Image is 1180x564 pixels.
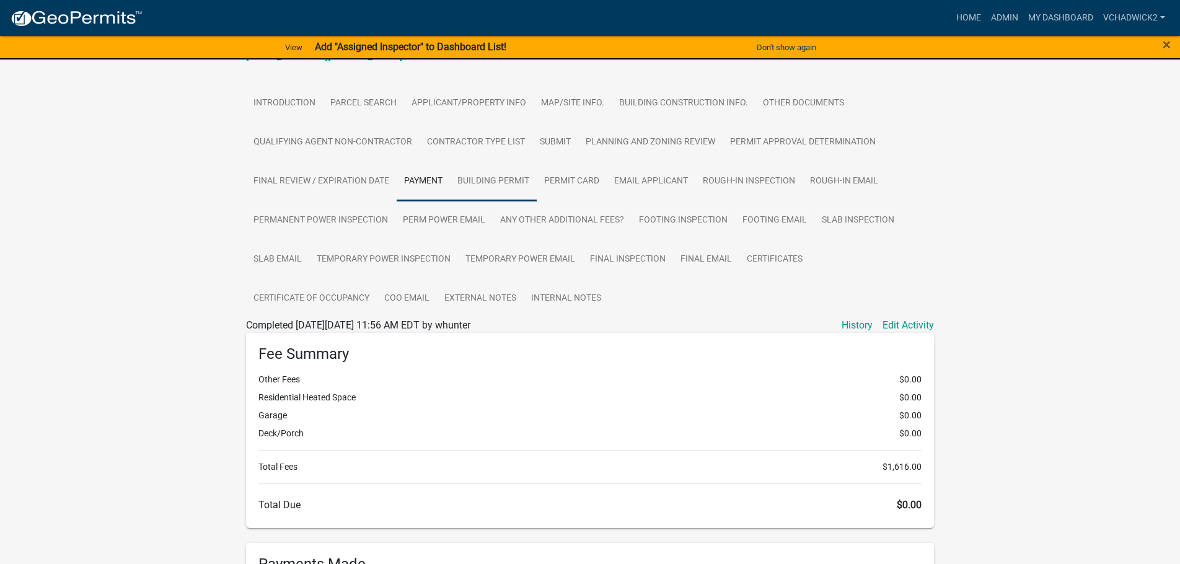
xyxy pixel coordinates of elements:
[899,391,922,404] span: $0.00
[951,6,986,30] a: Home
[1023,6,1098,30] a: My Dashboard
[578,123,723,162] a: Planning and Zoning Review
[534,84,612,123] a: Map/Site Info.
[1098,6,1170,30] a: VChadwick2
[437,279,524,319] a: External Notes
[493,201,632,240] a: Any other Additional Fees?
[735,201,814,240] a: Footing Email
[258,499,922,511] h6: Total Due
[695,162,803,201] a: Rough-In Inspection
[607,162,695,201] a: Email Applicant
[258,373,922,386] li: Other Fees
[899,373,922,386] span: $0.00
[246,201,395,240] a: Permanent Power Inspection
[612,84,755,123] a: Building Construction Info.
[632,201,735,240] a: Footing Inspection
[803,162,886,201] a: Rough-in Email
[739,240,810,280] a: Certificates
[315,41,506,53] strong: Add "Assigned Inspector" to Dashboard List!
[246,240,309,280] a: Slab Email
[899,427,922,440] span: $0.00
[258,345,922,363] h6: Fee Summary
[723,123,883,162] a: Permit Approval Determination
[246,84,323,123] a: Introduction
[755,84,852,123] a: Other Documents
[842,318,873,333] a: History
[246,162,397,201] a: Final Review / Expiration Date
[673,240,739,280] a: Final Email
[246,279,377,319] a: Certificate of Occupancy
[258,391,922,404] li: Residential Heated Space
[397,162,450,201] a: Payment
[258,409,922,422] li: Garage
[899,409,922,422] span: $0.00
[420,123,532,162] a: Contractor Type List
[752,37,821,58] button: Don't show again
[246,123,420,162] a: Qualifying Agent Non-Contractor
[583,240,673,280] a: Final Inspection
[883,318,934,333] a: Edit Activity
[458,240,583,280] a: Temporary Power Email
[814,201,902,240] a: Slab Inspection
[258,460,922,474] li: Total Fees
[883,460,922,474] span: $1,616.00
[280,37,307,58] a: View
[258,427,922,440] li: Deck/Porch
[537,162,607,201] a: Permit Card
[404,84,534,123] a: Applicant/Property Info
[1163,37,1171,52] button: Close
[323,84,404,123] a: Parcel search
[377,279,437,319] a: COO Email
[897,499,922,511] span: $0.00
[309,240,458,280] a: Temporary Power Inspection
[246,319,470,331] span: Completed [DATE][DATE] 11:56 AM EDT by whunter
[395,201,493,240] a: Perm Power Email
[1163,36,1171,53] span: ×
[524,279,609,319] a: Internal Notes
[450,162,537,201] a: Building Permit
[532,123,578,162] a: Submit
[986,6,1023,30] a: Admin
